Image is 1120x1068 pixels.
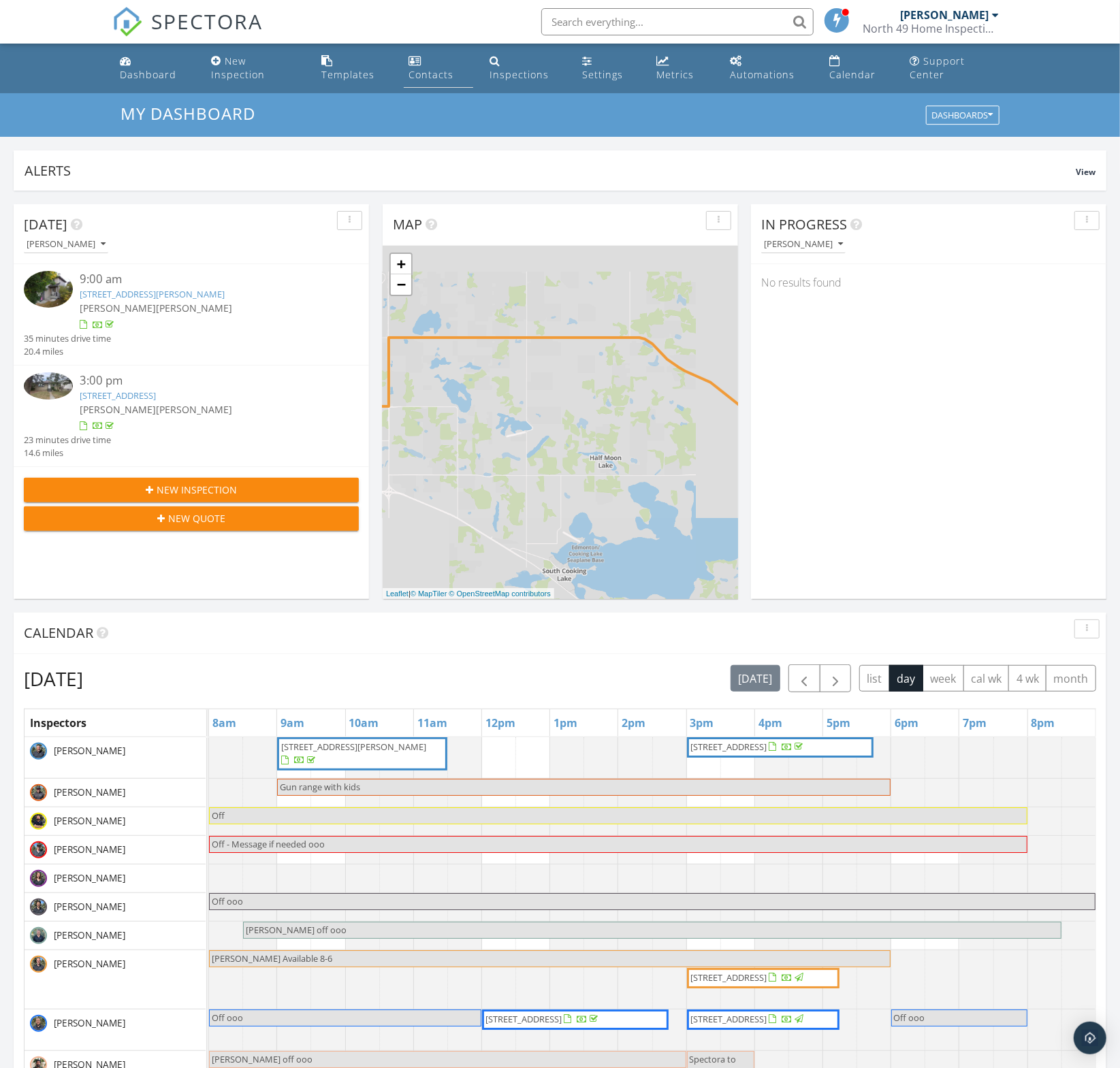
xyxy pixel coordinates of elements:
div: 35 minutes drive time [24,332,111,345]
a: Templates [316,49,392,88]
a: 4pm [755,712,786,734]
span: [STREET_ADDRESS] [486,1013,562,1025]
a: Settings [577,49,640,88]
div: [PERSON_NAME] [764,240,843,249]
div: Open Intercom Messenger [1074,1022,1106,1054]
div: Contacts [409,68,454,81]
a: 2pm [618,712,649,734]
a: 1pm [550,712,581,734]
span: Off ooo [894,1012,925,1024]
img: bob.jpg [30,927,47,944]
img: The Best Home Inspection Software - Spectora [112,7,142,37]
div: Alerts [25,161,1076,180]
span: Inspectors [30,715,86,730]
button: month [1046,665,1096,692]
span: [PERSON_NAME] [80,403,156,416]
button: Next day [820,664,852,692]
button: Dashboards [926,106,999,125]
div: New Inspection [211,54,265,81]
img: screen_shot_20210627_at_10.13.40_pm.png [30,956,47,973]
a: [STREET_ADDRESS] [80,389,156,402]
a: 3pm [687,712,718,734]
a: New Inspection [206,49,305,88]
div: Dashboards [932,111,993,120]
a: 10am [346,712,383,734]
a: 11am [414,712,451,734]
span: Gun range with kids [280,781,360,793]
span: [PERSON_NAME] [156,403,232,416]
img: img_3974.jpg [30,1015,47,1032]
span: New Quote [168,511,225,525]
img: 87fac4940b014ebbb9ef21a2608a4f99.jpeg [30,813,47,830]
img: 9560596%2Fcover_photos%2FvGYainUufczMJqActC5n%2Fsmall.jpg [24,372,73,400]
a: Automations (Basic) [725,49,814,88]
button: day [889,665,923,692]
a: Leaflet [386,589,409,598]
img: screen_shot_20210627_at_10.31.19_pm.png [30,841,47,858]
span: [PERSON_NAME] off ooo [246,924,347,936]
div: [PERSON_NAME] [901,8,989,22]
button: [DATE] [731,665,780,692]
a: [STREET_ADDRESS][PERSON_NAME] [80,288,225,300]
button: New Quote [24,506,359,531]
span: [PERSON_NAME] [51,1016,128,1030]
span: Off [212,809,225,822]
button: list [859,665,890,692]
a: Contacts [404,49,474,88]
div: | [383,588,554,600]
div: Settings [582,68,623,81]
span: Off ooo [212,1012,243,1024]
span: [PERSON_NAME] [51,900,128,913]
a: 12pm [482,712,519,734]
div: 23 minutes drive time [24,434,111,447]
a: Calendar [824,49,893,88]
a: 7pm [959,712,990,734]
div: Dashboard [121,68,177,81]
span: [STREET_ADDRESS] [691,971,767,984]
div: 20.4 miles [24,345,111,358]
button: cal wk [963,665,1010,692]
span: [PERSON_NAME] [51,957,128,971]
span: [PERSON_NAME] [51,843,128,856]
div: Inspections [490,68,549,81]
div: Metrics [657,68,694,81]
a: Zoom in [391,254,411,274]
span: [PERSON_NAME] [156,302,232,314]
a: 3:00 pm [STREET_ADDRESS] [PERSON_NAME][PERSON_NAME] 23 minutes drive time 14.6 miles [24,372,359,459]
span: [STREET_ADDRESS] [691,1013,767,1025]
a: Zoom out [391,274,411,295]
span: Off ooo [212,895,243,907]
img: 9554166%2Fcover_photos%2FgVGdwb409L60qg0BGAN1%2Fsmall.jpg [24,271,73,308]
img: screen_shot_20210627_at_10.17.20_pm.png [30,899,47,916]
a: © MapTiler [411,589,447,598]
span: New Inspection [157,483,237,497]
span: [STREET_ADDRESS][PERSON_NAME] [281,741,426,753]
span: [DATE] [24,215,67,233]
span: [PERSON_NAME] [51,871,128,885]
input: Search everything... [541,8,814,35]
div: 3:00 pm [80,372,331,389]
div: [PERSON_NAME] [27,240,106,249]
div: Automations [731,68,795,81]
span: Off - Message if needed ooo [212,838,325,850]
div: Calendar [829,68,876,81]
button: 4 wk [1008,665,1046,692]
a: Inspections [484,49,566,88]
a: 8am [209,712,240,734]
span: View [1076,166,1095,178]
button: [PERSON_NAME] [24,236,108,254]
span: [PERSON_NAME] Available 8-6 [212,952,332,965]
div: No results found [751,264,1106,301]
a: Metrics [652,49,714,88]
span: [PERSON_NAME] [51,744,128,758]
span: My Dashboard [121,102,255,125]
button: Previous day [788,664,820,692]
img: screen_shot_20210627_at_10.27.55_pm.png [30,743,47,760]
a: Dashboard [115,49,195,88]
div: 9:00 am [80,271,331,288]
span: [PERSON_NAME] [51,786,128,799]
div: North 49 Home Inspections Limited Partnership [863,22,999,35]
a: 9:00 am [STREET_ADDRESS][PERSON_NAME] [PERSON_NAME][PERSON_NAME] 35 minutes drive time 20.4 miles [24,271,359,358]
span: [PERSON_NAME] [51,814,128,828]
span: [STREET_ADDRESS] [691,741,767,753]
